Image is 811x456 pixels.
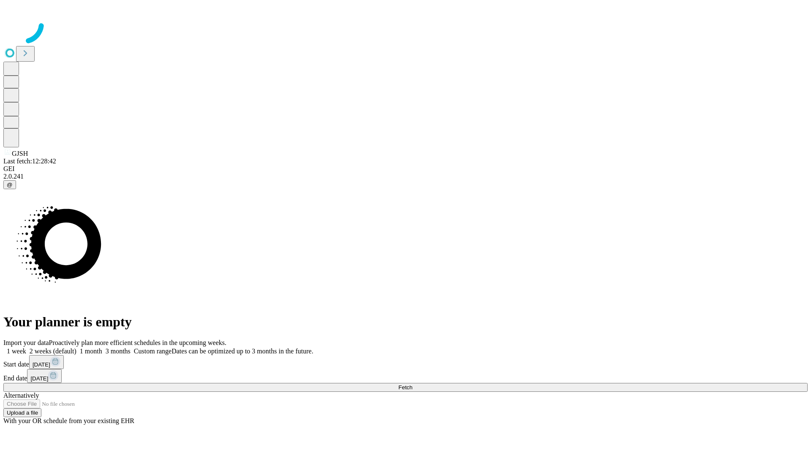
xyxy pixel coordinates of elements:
[12,150,28,157] span: GJSH
[27,369,62,383] button: [DATE]
[3,173,808,180] div: 2.0.241
[134,347,171,355] span: Custom range
[7,182,13,188] span: @
[398,384,412,391] span: Fetch
[3,355,808,369] div: Start date
[3,417,134,424] span: With your OR schedule from your existing EHR
[30,375,48,382] span: [DATE]
[30,347,76,355] span: 2 weeks (default)
[3,180,16,189] button: @
[3,339,49,346] span: Import your data
[3,165,808,173] div: GEI
[7,347,26,355] span: 1 week
[106,347,131,355] span: 3 months
[29,355,64,369] button: [DATE]
[3,383,808,392] button: Fetch
[3,392,39,399] span: Alternatively
[171,347,313,355] span: Dates can be optimized up to 3 months in the future.
[3,314,808,330] h1: Your planner is empty
[80,347,102,355] span: 1 month
[33,361,50,368] span: [DATE]
[49,339,226,346] span: Proactively plan more efficient schedules in the upcoming weeks.
[3,408,41,417] button: Upload a file
[3,369,808,383] div: End date
[3,157,56,165] span: Last fetch: 12:28:42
